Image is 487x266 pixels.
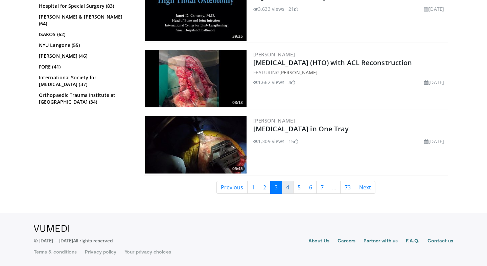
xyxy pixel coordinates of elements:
li: 21 [288,5,298,12]
a: Next [355,181,375,194]
span: 39:35 [230,33,245,39]
a: Orthopaedic Trauma Institute at [GEOGRAPHIC_DATA] (34) [39,92,132,105]
img: VuMedi Logo [34,225,69,232]
li: 15 [288,138,298,145]
li: [DATE] [424,79,444,86]
a: Terms & conditions [34,248,77,255]
p: © [DATE] – [DATE] [34,237,113,244]
a: [PERSON_NAME] & [PERSON_NAME] (64) [39,14,132,27]
a: Previous [216,181,248,194]
a: 6 [305,181,317,194]
a: 3 [270,181,282,194]
span: 05:45 [230,166,245,172]
span: All rights reserved [73,238,113,243]
a: Partner with us [364,237,398,245]
a: [PERSON_NAME] [253,117,295,124]
a: 5 [293,181,305,194]
li: 1,662 views [253,79,284,86]
a: 1 [247,181,259,194]
span: 03:13 [230,100,245,106]
li: [DATE] [424,5,444,12]
li: 4 [288,79,295,86]
li: [DATE] [424,138,444,145]
a: Privacy policy [85,248,116,255]
a: ISAKOS (62) [39,31,132,38]
a: 03:13 [145,50,247,107]
a: About Us [308,237,330,245]
a: Hospital for Special Surgery (83) [39,3,132,9]
a: [PERSON_NAME] [253,51,295,58]
a: F.A.Q. [406,237,419,245]
a: Your privacy choices [124,248,171,255]
a: 4 [282,181,294,194]
a: Careers [338,237,355,245]
a: 2 [259,181,271,194]
a: 05:45 [145,116,247,174]
a: [MEDICAL_DATA] in One Tray [253,124,349,133]
a: 73 [340,181,355,194]
img: cb9d4c3b-10c4-45bf-8108-3f78e758919d.300x170_q85_crop-smart_upscale.jpg [145,116,247,174]
a: Contact us [427,237,453,245]
a: FORE (41) [39,63,132,70]
li: 1,309 views [253,138,284,145]
img: 3971851f-9168-4ad0-ad06-66fb8574dd2e.300x170_q85_crop-smart_upscale.jpg [145,50,247,107]
a: 7 [316,181,328,194]
a: [MEDICAL_DATA] (HTO) with ACL Reconstruction [253,58,412,67]
nav: Search results pages [144,181,448,194]
a: [PERSON_NAME] [279,69,318,76]
a: NYU Langone (55) [39,42,132,49]
a: [PERSON_NAME] (46) [39,53,132,59]
div: FEATURING [253,69,447,76]
li: 3,633 views [253,5,284,12]
a: International Society for [MEDICAL_DATA] (37) [39,74,132,88]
